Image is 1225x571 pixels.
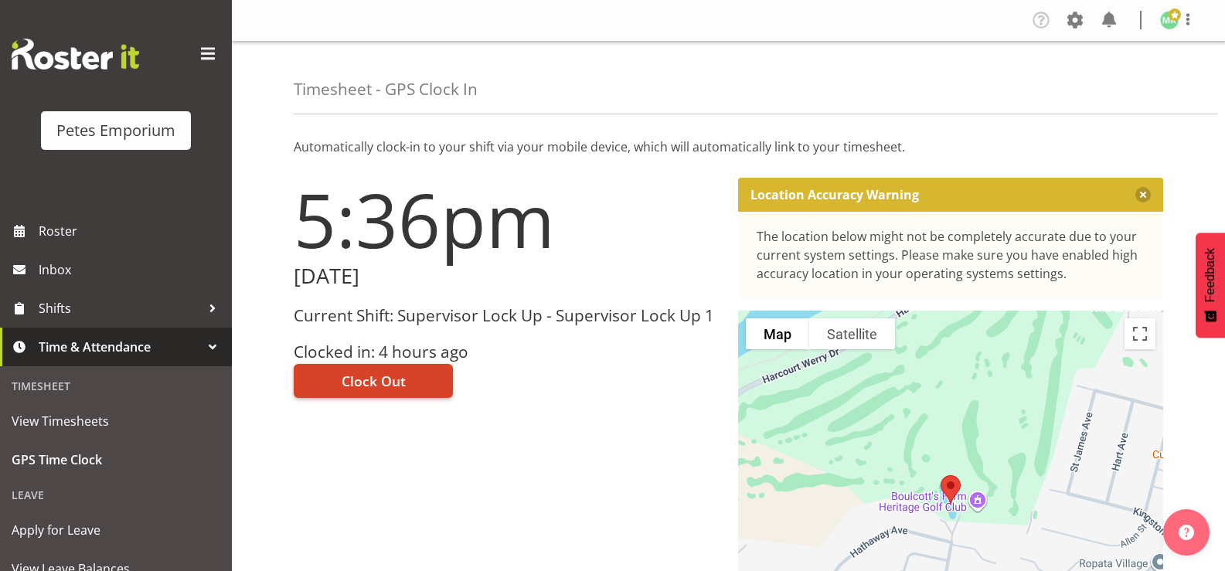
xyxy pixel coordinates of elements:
[342,371,406,391] span: Clock Out
[4,511,228,549] a: Apply for Leave
[294,307,720,325] h3: Current Shift: Supervisor Lock Up - Supervisor Lock Up 1
[1196,233,1225,338] button: Feedback - Show survey
[750,187,919,202] p: Location Accuracy Warning
[746,318,809,349] button: Show street map
[294,178,720,261] h1: 5:36pm
[294,138,1163,156] p: Automatically clock-in to your shift via your mobile device, which will automatically link to you...
[12,39,139,70] img: Rosterit website logo
[4,440,228,479] a: GPS Time Clock
[294,343,720,361] h3: Clocked in: 4 hours ago
[12,518,220,542] span: Apply for Leave
[39,335,201,359] span: Time & Attendance
[1135,187,1151,202] button: Close message
[4,479,228,511] div: Leave
[1179,525,1194,540] img: help-xxl-2.png
[12,410,220,433] span: View Timesheets
[39,258,224,281] span: Inbox
[4,402,228,440] a: View Timesheets
[4,370,228,402] div: Timesheet
[757,227,1145,283] div: The location below might not be completely accurate due to your current system settings. Please m...
[809,318,895,349] button: Show satellite imagery
[294,264,720,288] h2: [DATE]
[1203,248,1217,302] span: Feedback
[39,219,224,243] span: Roster
[1160,11,1179,29] img: melanie-richardson713.jpg
[294,80,478,98] h4: Timesheet - GPS Clock In
[1125,318,1155,349] button: Toggle fullscreen view
[39,297,201,320] span: Shifts
[294,364,453,398] button: Clock Out
[56,119,175,142] div: Petes Emporium
[12,448,220,471] span: GPS Time Clock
